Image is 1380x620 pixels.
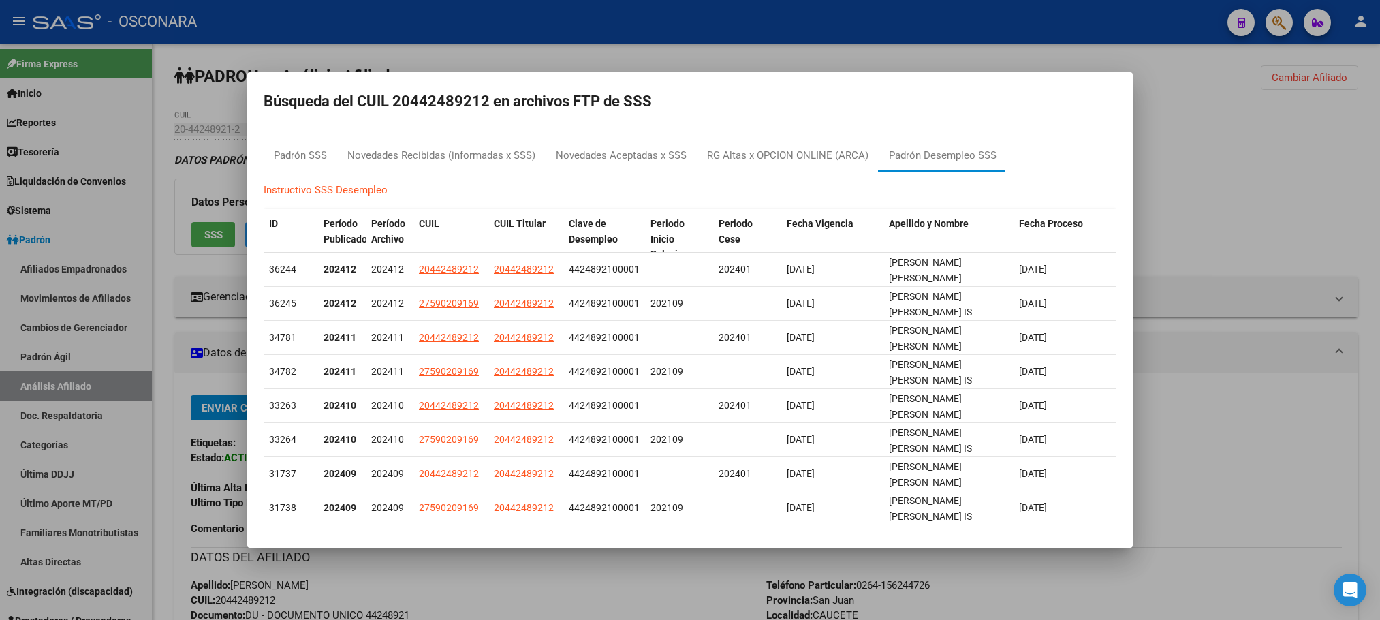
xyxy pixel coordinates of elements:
span: 4424892100001 [569,434,640,445]
span: RODRIGUEZ LAUTARO OMAR [889,325,962,352]
strong: 202409 [324,468,356,479]
div: Padrón SSS [274,148,327,164]
span: 20442489212 [494,434,554,445]
strong: 202411 [324,366,356,377]
span: 34781 [269,332,296,343]
span: 4424892100001 [569,468,640,479]
datatable-header-cell: CUIL [413,209,488,269]
span: 27590209169 [419,366,479,377]
datatable-header-cell: Apellido y Nombre [883,209,1014,269]
div: 202410 [371,398,408,414]
span: 31737 [269,468,296,479]
span: CUIL Titular [494,218,546,229]
span: RODRIGUEZ ECHENIQUE AMBAR IS [889,291,972,317]
div: 202411 [371,364,408,379]
strong: 202412 [324,264,356,275]
span: [DATE] [787,400,815,411]
span: 202401 [719,400,751,411]
span: [DATE] [787,468,815,479]
span: 20442489212 [494,468,554,479]
span: [DATE] [1019,366,1047,377]
datatable-header-cell: Clave de Desempleo [563,209,645,269]
span: 20442489212 [494,366,554,377]
span: 202109 [650,366,683,377]
strong: 202412 [324,298,356,309]
strong: 202410 [324,434,356,445]
span: [DATE] [1019,502,1047,513]
span: RODRIGUEZ LAUTARO OMAR [889,461,962,488]
div: 202412 [371,296,408,311]
span: 20442489212 [494,400,554,411]
span: 31738 [269,502,296,513]
span: [DATE] [1019,298,1047,309]
datatable-header-cell: CUIL Titular [488,209,563,269]
span: 4424892100001 [569,332,640,343]
span: RODRIGUEZ ECHENIQUE AMBAR IS [889,495,972,522]
span: [DATE] [787,332,815,343]
span: 4424892100001 [569,400,640,411]
div: Padrón Desempleo SSS [889,148,997,164]
datatable-header-cell: ID [264,209,318,269]
datatable-header-cell: Periodo Inicio Relacion [645,209,713,269]
datatable-header-cell: Fecha Proceso [1014,209,1116,269]
span: CUIL [419,218,439,229]
span: RODRIGUEZ LAUTARO OMAR [889,393,962,420]
span: Período Archivo [371,218,405,245]
span: 4424892100001 [569,298,640,309]
span: 202401 [719,468,751,479]
span: Fecha Vigencia [787,218,853,229]
span: 33263 [269,400,296,411]
span: [DATE] [1019,264,1047,275]
span: 36244 [269,264,296,275]
span: [DATE] [787,434,815,445]
strong: 202410 [324,400,356,411]
span: 4424892100001 [569,502,640,513]
span: 4424892100001 [569,264,640,275]
span: [DATE] [787,298,815,309]
span: 27590209169 [419,434,479,445]
div: Open Intercom Messenger [1334,574,1366,606]
span: [DATE] [1019,400,1047,411]
span: [DATE] [1019,468,1047,479]
span: [DATE] [787,366,815,377]
span: 202109 [650,434,683,445]
strong: 202409 [324,502,356,513]
div: 202409 [371,466,408,482]
div: 202412 [371,262,408,277]
span: 20442489212 [419,468,479,479]
div: RG Altas x OPCION ONLINE (ARCA) [707,148,868,164]
span: ID [269,218,278,229]
datatable-header-cell: Período Publicado [318,209,366,269]
span: [DATE] [787,264,815,275]
span: 33264 [269,434,296,445]
span: Apellido y Nombre [889,218,969,229]
span: Período Publicado [324,218,367,245]
span: 36245 [269,298,296,309]
span: Periodo Cese [719,218,753,245]
span: RODRIGUEZ ECHENIQUE AMBAR IS [889,359,972,386]
div: 202409 [371,500,408,516]
span: 202109 [650,502,683,513]
strong: 202411 [324,332,356,343]
div: Novedades Recibidas (informadas x SSS) [347,148,535,164]
span: Clave de Desempleo [569,218,618,245]
span: 202401 [719,264,751,275]
span: 20442489212 [419,264,479,275]
span: RODRIGUEZ LAUTARO OMAR [889,529,962,556]
h2: Búsqueda del CUIL 20442489212 en archivos FTP de SSS [264,89,1116,114]
span: 20442489212 [494,264,554,275]
span: 202401 [719,332,751,343]
datatable-header-cell: Fecha Vigencia [781,209,883,269]
datatable-header-cell: Período Archivo [366,209,413,269]
span: 20442489212 [494,298,554,309]
span: [DATE] [787,502,815,513]
span: 4424892100001 [569,366,640,377]
a: Instructivo SSS Desempleo [264,184,388,196]
div: 202410 [371,432,408,448]
span: 27590209169 [419,298,479,309]
div: 202411 [371,330,408,345]
span: 34782 [269,366,296,377]
div: Novedades Aceptadas x SSS [556,148,687,164]
span: [DATE] [1019,332,1047,343]
span: RODRIGUEZ LAUTARO OMAR [889,257,962,283]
